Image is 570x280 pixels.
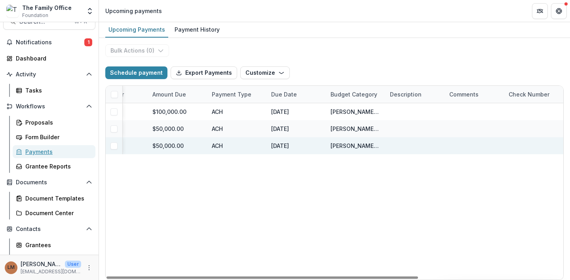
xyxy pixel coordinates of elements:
[16,54,89,62] div: Dashboard
[532,3,548,19] button: Partners
[385,86,445,103] div: Description
[207,86,266,103] div: Payment Type
[6,5,19,17] img: The Family Office
[13,116,95,129] a: Proposals
[148,86,207,103] div: Amount Due
[105,66,167,79] button: Schedule payment
[13,206,95,219] a: Document Center
[385,90,426,98] div: Description
[148,90,191,98] div: Amount Due
[13,84,95,97] a: Tasks
[171,24,223,35] div: Payment History
[266,120,326,137] div: [DATE]
[326,90,382,98] div: Budget Category
[266,137,326,154] div: [DATE]
[105,24,168,35] div: Upcoming Payments
[148,120,207,137] div: $50,000.00
[21,268,81,275] p: [EMAIL_ADDRESS][DOMAIN_NAME]
[266,90,302,98] div: Due Date
[266,103,326,120] div: [DATE]
[25,118,89,127] div: Proposals
[240,66,290,79] button: Customize
[102,5,165,17] nav: breadcrumb
[25,133,89,141] div: Form Builder
[65,261,81,268] p: User
[13,131,95,144] a: Form Builder
[3,176,95,189] button: Open Documents
[3,68,95,81] button: Open Activity
[148,103,207,120] div: $100,000.00
[3,223,95,235] button: Open Contacts
[266,86,326,103] div: Due Date
[326,86,385,103] div: Budget Category
[105,22,168,38] a: Upcoming Payments
[207,137,266,154] div: ACH
[8,265,15,270] div: Lizzy Martin
[331,108,380,116] div: [PERSON_NAME] Charitable Foundation
[207,90,256,98] div: Payment Type
[25,241,89,249] div: Grantees
[207,120,266,137] div: ACH
[3,100,95,113] button: Open Workflows
[171,22,223,38] a: Payment History
[84,38,92,46] span: 1
[504,86,563,103] div: Check number
[3,36,95,49] button: Notifications1
[16,71,83,78] span: Activity
[25,148,89,156] div: Payments
[25,209,89,217] div: Document Center
[13,253,95,266] a: Communications
[22,12,48,19] span: Foundation
[551,3,567,19] button: Get Help
[21,260,62,268] p: [PERSON_NAME]
[25,162,89,170] div: Grantee Reports
[331,125,380,133] div: [PERSON_NAME] Family Foundation - [GEOGRAPHIC_DATA]
[84,3,95,19] button: Open entity switcher
[13,192,95,205] a: Document Templates
[25,194,89,202] div: Document Templates
[13,160,95,173] a: Grantee Reports
[3,52,95,65] a: Dashboard
[16,179,83,186] span: Documents
[331,142,380,150] div: [PERSON_NAME] Family Foundation - [GEOGRAPHIC_DATA]
[105,7,162,15] div: Upcoming payments
[25,86,89,95] div: Tasks
[148,137,207,154] div: $50,000.00
[13,145,95,158] a: Payments
[504,90,554,98] div: Check number
[207,103,266,120] div: ACH
[445,86,504,103] div: Comments
[16,39,84,46] span: Notifications
[445,90,483,98] div: Comments
[105,44,169,57] button: Bulk Actions (0)
[22,4,72,12] div: The Family Office
[13,238,95,252] a: Grantees
[16,226,83,233] span: Contacts
[16,103,83,110] span: Workflows
[171,66,237,79] button: Export Payments
[84,263,94,272] button: More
